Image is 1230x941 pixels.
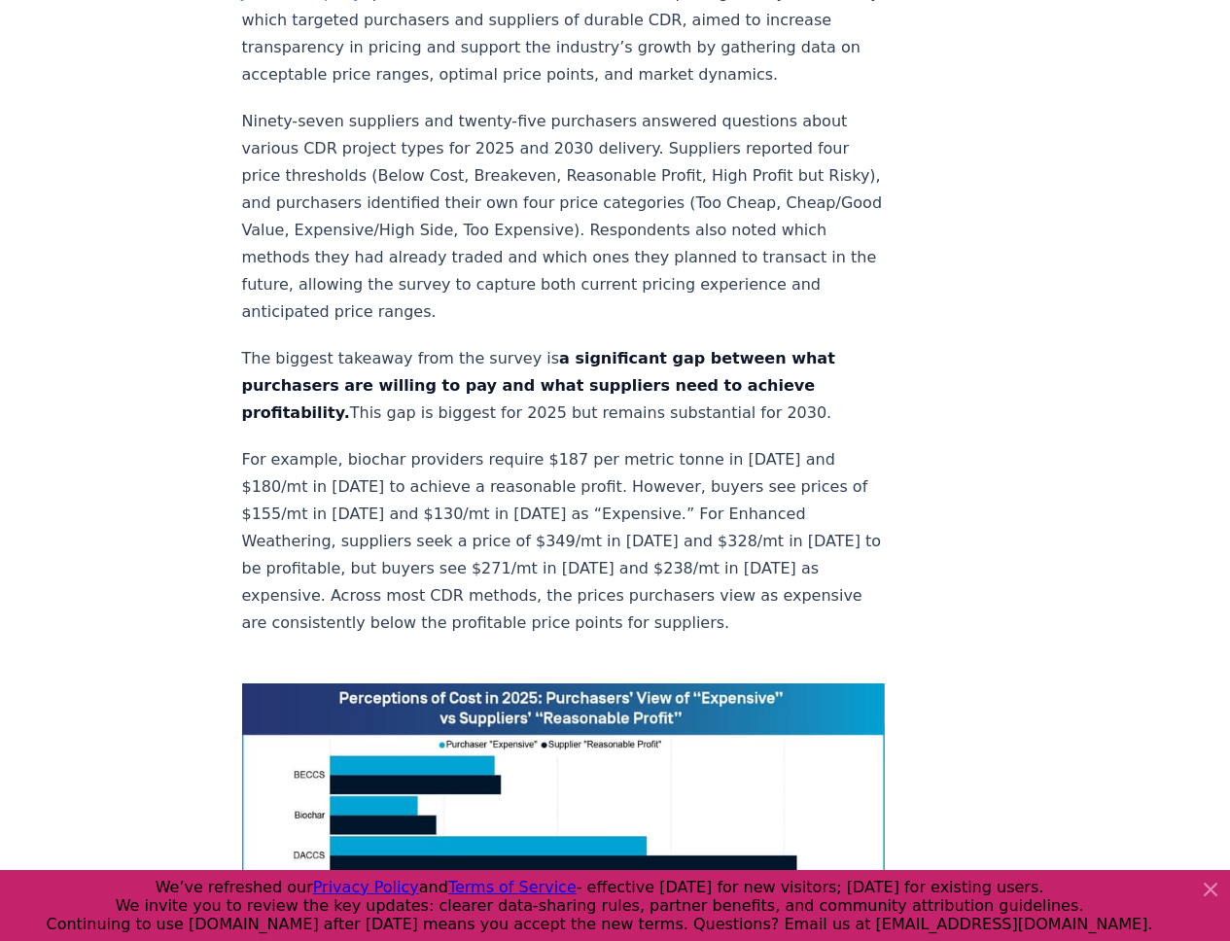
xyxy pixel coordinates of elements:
[242,108,886,326] p: Ninety-seven suppliers and twenty-five purchasers answered questions about various CDR project ty...
[242,446,886,637] p: For example, biochar providers require $187 per metric tonne in [DATE] and $180/mt in [DATE] to a...
[242,345,886,427] p: The biggest takeaway from the survey is This gap is biggest for 2025 but remains substantial for ...
[242,349,835,422] strong: a significant gap between what purchasers are willing to pay and what suppliers need to achieve p...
